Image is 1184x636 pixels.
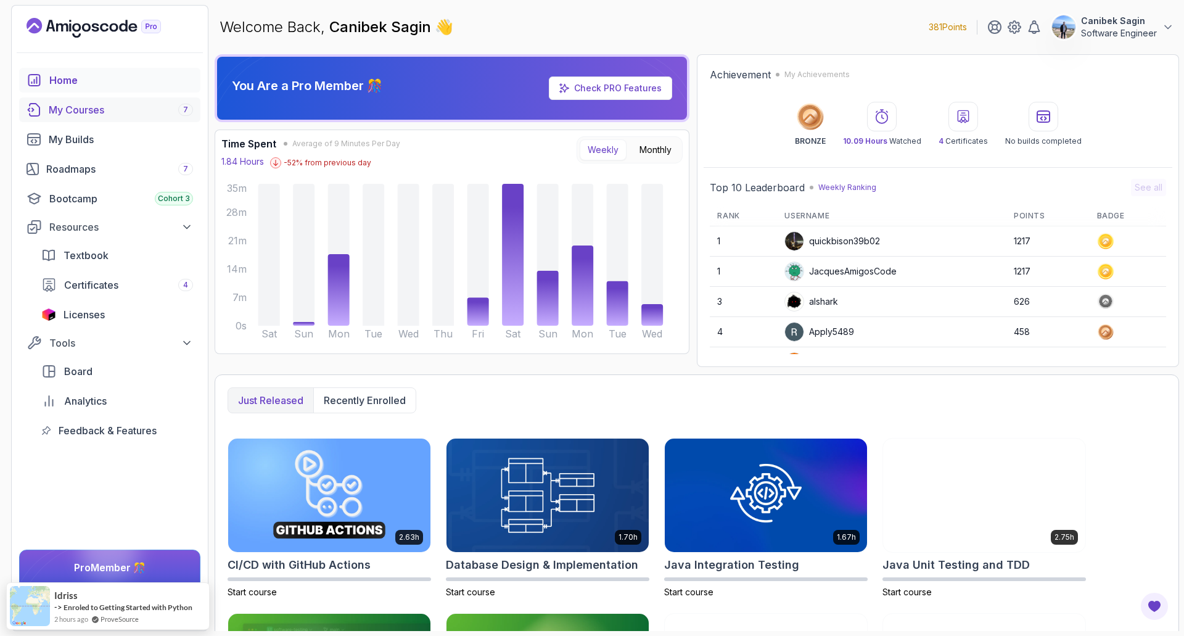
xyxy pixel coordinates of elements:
span: 4 [939,136,943,146]
button: Monthly [631,139,680,160]
div: Apply5489 [784,322,854,342]
p: Watched [843,136,921,146]
a: ProveSource [101,614,139,624]
img: provesource social proof notification image [10,586,50,626]
tspan: Fri [472,328,484,340]
p: 2.63h [399,532,419,542]
a: analytics [34,389,200,413]
span: Start course [228,587,277,597]
td: 1217 [1006,257,1090,287]
a: Check PRO Features [574,83,662,93]
td: 5 [710,347,777,378]
span: Cohort 3 [158,194,190,204]
th: Badge [1090,206,1166,226]
div: Tools [49,336,193,350]
button: Tools [19,332,200,354]
img: user profile image [1052,15,1075,39]
span: 2 hours ago [54,614,88,624]
td: 4 [710,317,777,347]
img: Database Design & Implementation card [446,439,649,552]
td: 1217 [1006,226,1090,257]
td: 337 [1006,347,1090,378]
span: idriss [54,590,78,601]
p: Weekly Ranking [818,183,876,192]
div: Bootcamp [49,191,193,206]
p: Just released [238,393,303,408]
a: roadmaps [19,157,200,181]
span: Start course [446,587,495,597]
a: certificates [34,273,200,297]
h2: Java Unit Testing and TDD [882,556,1030,574]
span: Start course [882,587,932,597]
span: 👋 [432,14,457,39]
h2: Database Design & Implementation [446,556,638,574]
p: You Are a Pro Member 🎊 [232,77,382,94]
div: quickbison39b02 [784,231,880,251]
button: Recently enrolled [313,388,416,413]
span: Canibek Sagin [329,18,435,36]
span: Certificates [64,278,118,292]
img: user profile image [785,323,804,341]
a: Landing page [27,18,189,38]
p: 1.84 Hours [221,155,264,168]
a: builds [19,127,200,152]
tspan: Sun [538,328,557,340]
td: 3 [710,287,777,317]
span: 10.09 Hours [843,136,887,146]
tspan: Mon [328,328,350,340]
th: Rank [710,206,777,226]
span: Feedback & Features [59,423,157,438]
tspan: 21m [228,234,247,247]
a: Java Unit Testing and TDD card2.75hJava Unit Testing and TDDStart course [882,438,1086,598]
h2: CI/CD with GitHub Actions [228,556,371,574]
img: CI/CD with GitHub Actions card [228,439,430,552]
tspan: Sat [261,328,277,340]
p: 381 Points [929,21,967,33]
tspan: Tue [364,328,382,340]
img: Java Unit Testing and TDD card [883,439,1085,552]
span: 7 [183,164,188,174]
img: user profile image [785,232,804,250]
button: See all [1131,179,1166,196]
a: licenses [34,302,200,327]
button: Open Feedback Button [1140,592,1169,621]
h2: Java Integration Testing [664,556,799,574]
th: Username [777,206,1006,226]
div: Home [49,73,193,88]
p: My Achievements [784,70,850,80]
a: CI/CD with GitHub Actions card2.63hCI/CD with GitHub ActionsStart course [228,438,431,598]
span: Analytics [64,394,107,408]
td: 1 [710,226,777,257]
span: Board [64,364,92,379]
p: -52 % from previous day [284,158,371,168]
span: -> [54,602,62,612]
img: default monster avatar [785,262,804,281]
tspan: 0s [236,320,247,332]
tspan: 28m [226,206,247,218]
div: My Builds [49,132,193,147]
h2: Top 10 Leaderboard [710,180,805,195]
p: Welcome Back, [220,17,453,37]
span: 4 [183,280,188,290]
tspan: 7m [232,291,247,304]
img: jetbrains icon [41,308,56,321]
button: Resources [19,216,200,238]
div: Resources [49,220,193,234]
div: JacquesAmigosCode [784,262,897,281]
a: feedback [34,418,200,443]
span: Textbook [64,248,109,263]
th: Points [1006,206,1090,226]
a: Enroled to Getting Started with Python [64,603,192,612]
a: Check PRO Features [549,76,672,100]
p: 1.70h [619,532,638,542]
p: Recently enrolled [324,393,406,408]
a: board [34,359,200,384]
div: My Courses [49,102,193,117]
p: 1.67h [837,532,856,542]
tspan: 14m [227,263,247,275]
span: Licenses [64,307,105,322]
button: Weekly [580,139,627,160]
a: Database Design & Implementation card1.70hDatabase Design & ImplementationStart course [446,438,649,598]
p: 2.75h [1054,532,1074,542]
img: user profile image [785,292,804,311]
